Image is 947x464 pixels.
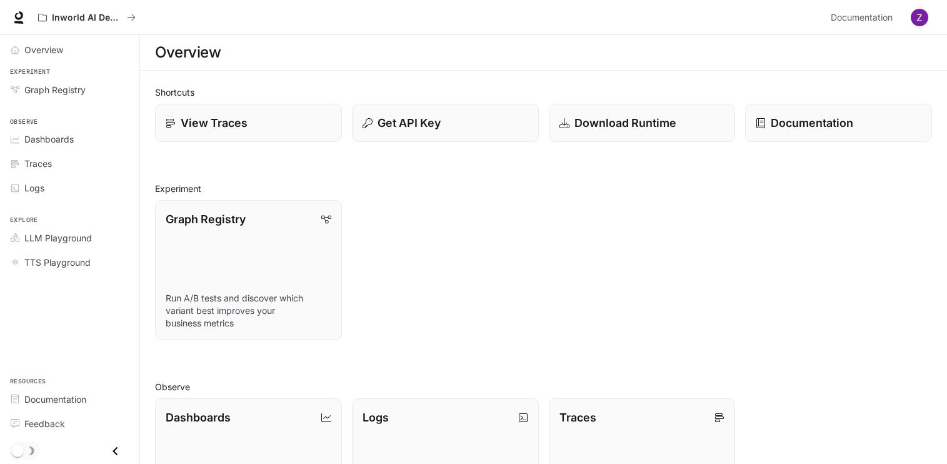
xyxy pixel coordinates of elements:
[831,10,893,26] span: Documentation
[907,5,932,30] button: User avatar
[155,86,932,99] h2: Shortcuts
[24,393,86,406] span: Documentation
[166,211,246,228] p: Graph Registry
[24,417,65,430] span: Feedback
[5,128,134,150] a: Dashboards
[166,292,331,330] p: Run A/B tests and discover which variant best improves your business metrics
[11,443,24,457] span: Dark mode toggle
[5,227,134,249] a: LLM Playground
[24,157,52,170] span: Traces
[181,114,248,131] p: View Traces
[52,13,122,23] p: Inworld AI Demos
[33,5,141,30] button: All workspaces
[155,200,342,340] a: Graph RegistryRun A/B tests and discover which variant best improves your business metrics
[549,104,736,142] a: Download Runtime
[352,104,539,142] button: Get API Key
[24,133,74,146] span: Dashboards
[826,5,902,30] a: Documentation
[574,114,676,131] p: Download Runtime
[5,388,134,410] a: Documentation
[5,39,134,61] a: Overview
[155,104,342,142] a: View Traces
[24,231,92,245] span: LLM Playground
[5,177,134,199] a: Logs
[166,409,231,426] p: Dashboards
[771,114,853,131] p: Documentation
[155,182,932,195] h2: Experiment
[5,79,134,101] a: Graph Registry
[363,409,389,426] p: Logs
[24,83,86,96] span: Graph Registry
[155,380,932,393] h2: Observe
[24,181,44,194] span: Logs
[378,114,441,131] p: Get API Key
[24,43,63,56] span: Overview
[911,9,928,26] img: User avatar
[155,40,221,65] h1: Overview
[101,438,129,464] button: Close drawer
[5,153,134,174] a: Traces
[24,256,91,269] span: TTS Playground
[745,104,932,142] a: Documentation
[5,251,134,273] a: TTS Playground
[5,413,134,435] a: Feedback
[559,409,596,426] p: Traces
